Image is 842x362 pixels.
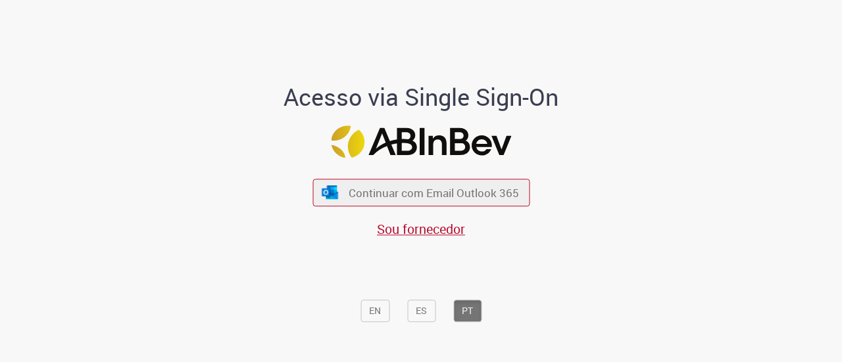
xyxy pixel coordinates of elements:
button: PT [453,300,482,322]
a: Sou fornecedor [377,220,465,238]
span: Continuar com Email Outlook 365 [349,185,519,200]
button: EN [360,300,389,322]
img: Logo ABInBev [331,125,511,158]
h1: Acesso via Single Sign-On [239,84,604,110]
img: ícone Azure/Microsoft 360 [321,185,339,199]
button: ícone Azure/Microsoft 360 Continuar com Email Outlook 365 [312,179,530,206]
button: ES [407,300,435,322]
